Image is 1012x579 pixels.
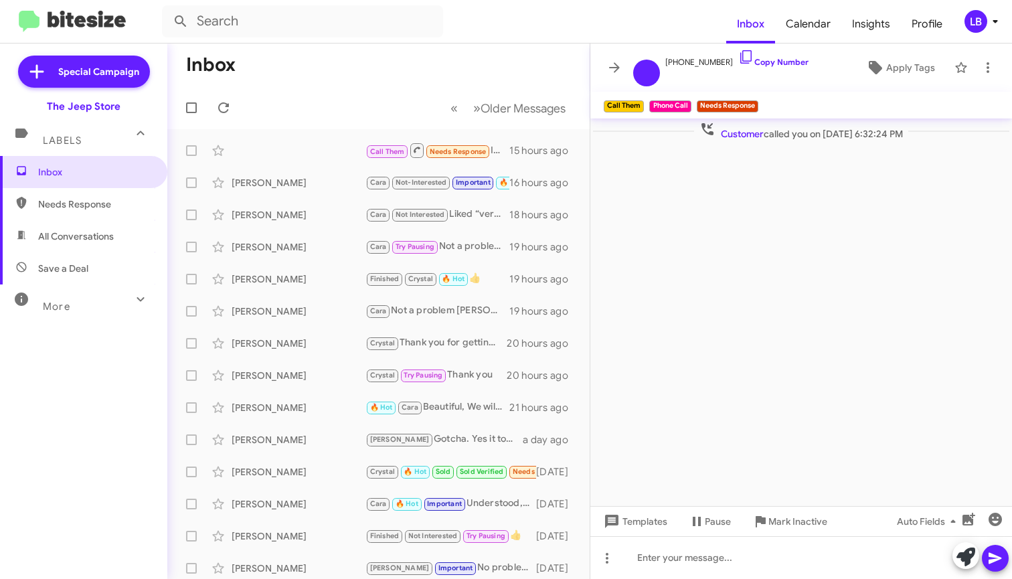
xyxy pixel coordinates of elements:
span: 🔥 Hot [442,274,465,283]
div: [DATE] [536,465,579,479]
div: 21 hours ago [509,401,579,414]
span: Sold Verified [460,467,504,476]
span: Crystal [370,371,395,380]
div: [DATE] [536,529,579,543]
span: Pause [705,509,731,533]
span: More [43,301,70,313]
div: 👍 [365,528,536,544]
span: 🔥 Hot [499,178,522,187]
a: Insights [841,5,901,44]
span: [PHONE_NUMBER] [665,49,809,69]
div: a day ago [523,433,579,446]
div: [PERSON_NAME] [232,369,365,382]
div: Also it feels like the alignment is off in the car. Whenever i brake the car shakes, i hate to sa... [365,464,536,479]
span: Cara [402,403,418,412]
div: 20 hours ago [507,369,579,382]
span: Customer [721,128,764,140]
span: Apply Tags [886,56,935,80]
div: Inbound Call [365,142,509,159]
span: « [450,100,458,116]
div: [DATE] [536,497,579,511]
a: Calendar [775,5,841,44]
div: LB [964,10,987,33]
button: LB [953,10,997,33]
span: Important [427,499,462,508]
span: 🔥 Hot [370,403,393,412]
div: [PERSON_NAME] [232,240,365,254]
span: Not Interested [408,531,458,540]
span: Crystal [370,467,395,476]
div: 16 hours ago [509,176,579,189]
div: I need to be in the 500 range i need to keep looking [365,175,509,190]
div: [DATE] [536,562,579,575]
span: Try Pausing [396,242,434,251]
h1: Inbox [186,54,236,76]
span: Auto Fields [897,509,961,533]
span: Special Campaign [58,65,139,78]
span: Needs Response [513,467,570,476]
span: Try Pausing [404,371,442,380]
span: [PERSON_NAME] [370,564,430,572]
span: [PERSON_NAME] [370,435,430,444]
span: Crystal [408,274,433,283]
span: Important [438,564,473,572]
div: [PERSON_NAME] [232,465,365,479]
button: Pause [678,509,742,533]
input: Search [162,5,443,37]
span: Cara [370,178,387,187]
span: Templates [601,509,667,533]
div: [PERSON_NAME] [232,272,365,286]
div: 19 hours ago [509,305,579,318]
small: Call Them [604,100,644,112]
button: Next [465,94,574,122]
button: Mark Inactive [742,509,838,533]
div: [PERSON_NAME] [232,433,365,446]
div: [PERSON_NAME] [232,401,365,414]
div: [PERSON_NAME] [232,176,365,189]
span: » [473,100,481,116]
span: Older Messages [481,101,566,116]
span: Cara [370,210,387,219]
span: Important [456,178,491,187]
div: Understood, what are you contracted for mileage wise ? [365,496,536,511]
span: called you on [DATE] 6:32:24 PM [694,121,908,141]
span: Finished [370,531,400,540]
span: Cara [370,307,387,315]
span: Not Interested [396,210,445,219]
div: Not a problem. As soon as you become available please feel free to contact me here and we will se... [365,239,509,254]
div: Thank you for getting back to me. I will update my records. [365,335,507,351]
a: Inbox [726,5,775,44]
div: [PERSON_NAME] [232,305,365,318]
button: Apply Tags [852,56,948,80]
a: Copy Number [738,57,809,67]
a: Profile [901,5,953,44]
span: Cara [370,242,387,251]
span: Labels [43,135,82,147]
div: [PERSON_NAME] [232,497,365,511]
div: Not a problem [PERSON_NAME] thank you for the update. Have a great day! [365,303,509,319]
div: [PERSON_NAME] [232,529,365,543]
div: 19 hours ago [509,240,579,254]
small: Phone Call [649,100,691,112]
div: Beautiful, We will see her then. Thank you very much [PERSON_NAME], Much appreciated. [365,400,509,415]
span: Needs Response [38,197,152,211]
div: Gotcha. Yes it tough to say [PERSON_NAME] the 24 model with that low mileage may be harder to com... [365,432,523,447]
span: Try Pausing [467,531,505,540]
span: Mark Inactive [768,509,827,533]
div: 20 hours ago [507,337,579,350]
span: Save a Deal [38,262,88,275]
div: The Jeep Store [47,100,120,113]
div: 18 hours ago [509,208,579,222]
span: Finished [370,274,400,283]
button: Auto Fields [886,509,972,533]
nav: Page navigation example [443,94,574,122]
span: All Conversations [38,230,114,243]
div: 👍 [365,271,509,286]
span: 🔥 Hot [396,499,418,508]
div: No problem [PERSON_NAME]. When you have an idea just let me know 👍 [365,560,536,576]
button: Previous [442,94,466,122]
